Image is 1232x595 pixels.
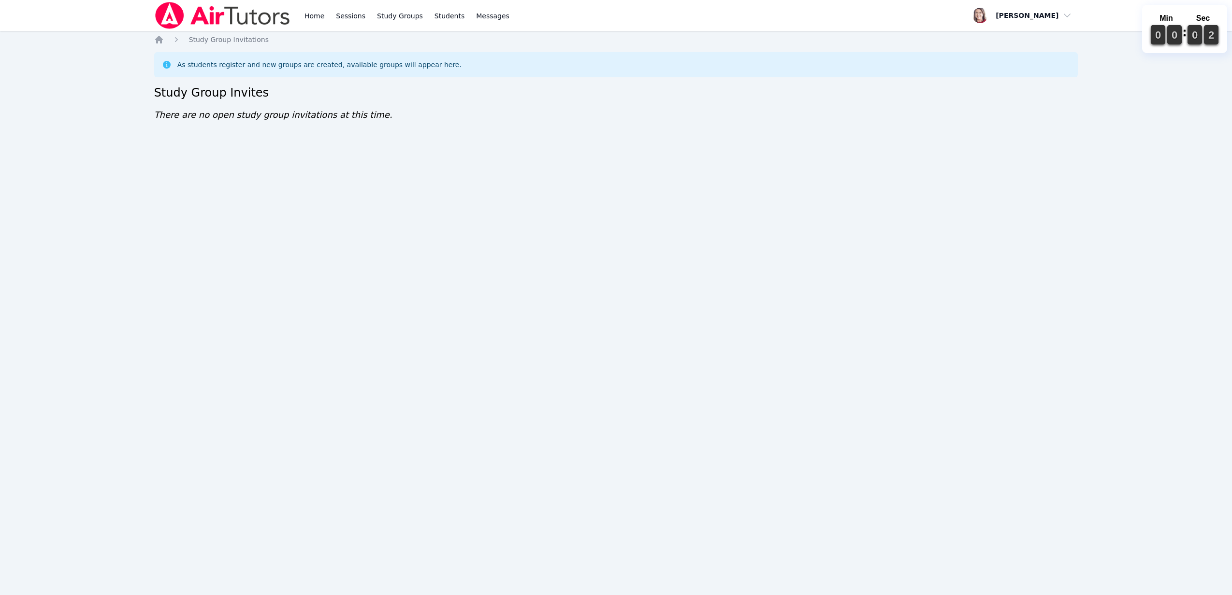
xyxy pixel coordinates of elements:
a: Study Group Invitations [189,35,269,44]
nav: Breadcrumb [154,35,1078,44]
span: Messages [476,11,509,21]
span: There are no open study group invitations at this time. [154,110,392,120]
div: As students register and new groups are created, available groups will appear here. [177,60,462,70]
img: Air Tutors [154,2,291,29]
span: Study Group Invitations [189,36,269,43]
h2: Study Group Invites [154,85,1078,100]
